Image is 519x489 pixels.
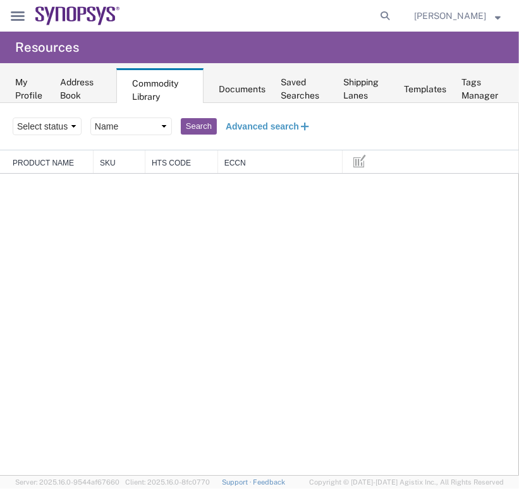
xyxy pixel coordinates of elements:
[15,76,45,102] div: My Profile
[217,13,320,34] button: Advanced search
[125,478,210,486] span: Client: 2025.16.0-8fc0770
[224,55,336,66] a: ECCN
[181,15,217,32] button: Search
[145,47,217,71] th: HTS Code
[414,9,486,23] span: Caleb Jackson
[100,55,138,66] a: Sku
[15,32,79,63] h4: Resources
[13,55,87,66] a: Product Name
[116,68,203,111] div: Commodity Library
[93,47,145,71] th: Sku
[152,55,211,66] a: HTS Code
[344,76,389,102] div: Shipping Lanes
[60,76,101,102] div: Address Book
[413,8,501,23] button: [PERSON_NAME]
[219,83,266,96] div: Documents
[461,76,504,102] div: Tags Manager
[222,478,253,486] a: Support
[217,47,342,71] th: ECCN
[253,478,285,486] a: Feedback
[349,47,372,70] button: Manage table columns
[35,6,120,25] img: logo
[309,477,504,488] span: Copyright © [DATE]-[DATE] Agistix Inc., All Rights Reserved
[281,76,329,102] div: Saved Searches
[404,83,446,96] div: Templates
[15,478,119,486] span: Server: 2025.16.0-9544af67660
